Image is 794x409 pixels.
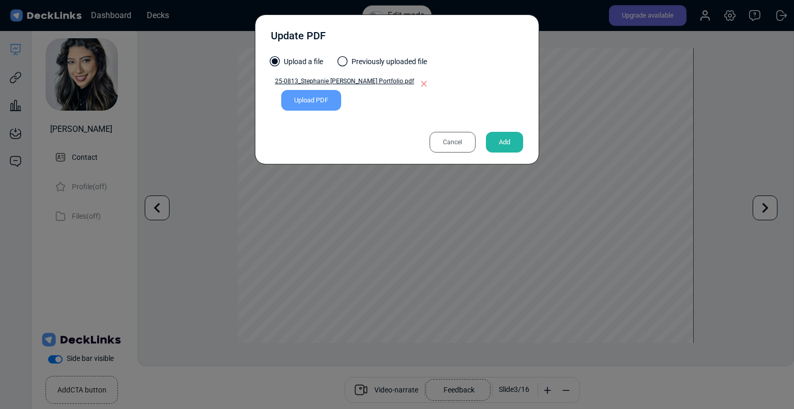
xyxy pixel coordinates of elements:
label: Previously uploaded file [339,56,427,72]
a: 25-0813_Stephanie [PERSON_NAME] Portfolio.pdf [271,77,414,90]
div: Add [486,132,523,153]
label: Upload a file [271,56,323,72]
div: Update PDF [271,28,326,49]
div: Upload PDF [281,90,341,111]
div: Cancel [430,132,476,153]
